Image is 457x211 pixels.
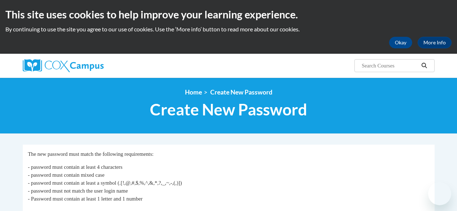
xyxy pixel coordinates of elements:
a: Cox Campus [23,59,153,72]
button: Okay [389,37,412,48]
a: Home [185,88,202,96]
img: Cox Campus [23,59,104,72]
input: Search Courses [361,61,419,70]
span: Create New Password [150,100,307,119]
p: By continuing to use the site you agree to our use of cookies. Use the ‘More info’ button to read... [5,25,452,33]
span: The new password must match the following requirements: [28,151,154,157]
a: More Info [418,37,452,48]
h2: This site uses cookies to help improve your learning experience. [5,7,452,22]
span: - password must contain at least 4 characters - password must contain mixed case - password must ... [28,164,182,202]
iframe: Button to launch messaging window [428,182,451,205]
button: Search [419,61,430,70]
span: Create New Password [210,88,272,96]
